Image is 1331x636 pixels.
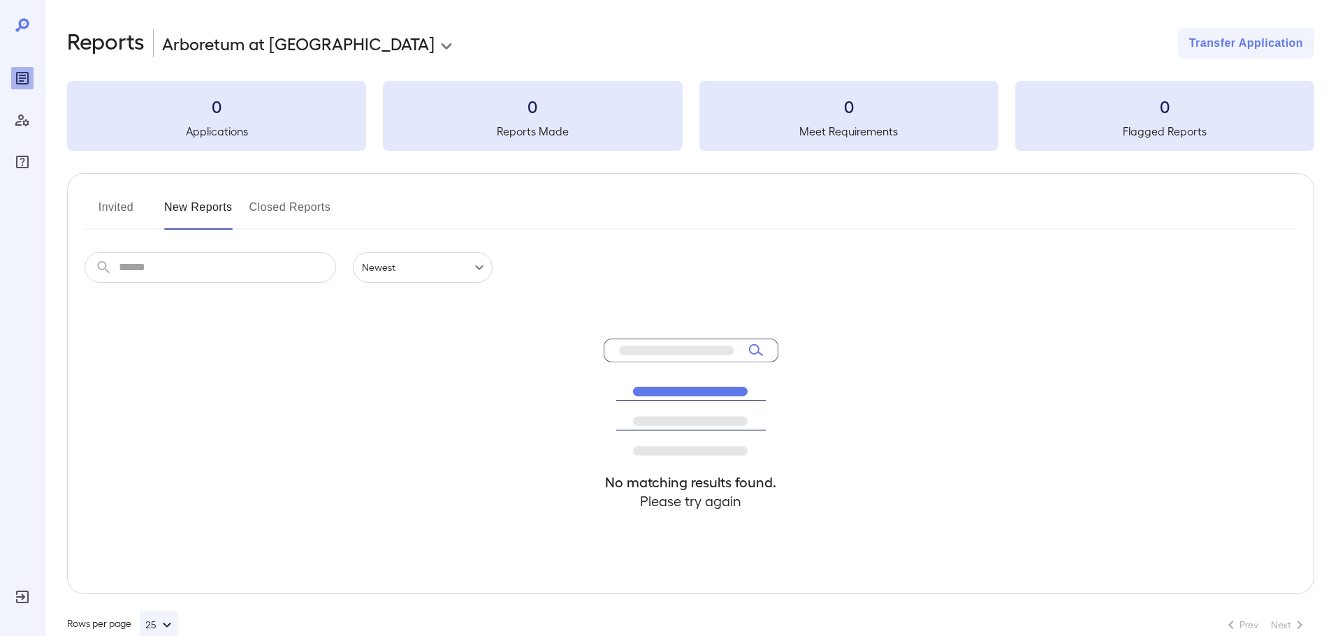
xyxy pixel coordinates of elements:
[1216,614,1314,636] nav: pagination navigation
[249,196,331,230] button: Closed Reports
[11,586,34,608] div: Log Out
[699,123,998,140] h5: Meet Requirements
[383,123,682,140] h5: Reports Made
[604,491,778,510] h4: Please try again
[11,67,34,89] div: Reports
[11,109,34,131] div: Manage Users
[67,123,366,140] h5: Applications
[353,252,493,283] div: Newest
[1015,95,1314,117] h3: 0
[67,28,145,59] h2: Reports
[85,196,147,230] button: Invited
[67,81,1314,151] summary: 0Applications0Reports Made0Meet Requirements0Flagged Reports
[1178,28,1314,59] button: Transfer Application
[699,95,998,117] h3: 0
[67,95,366,117] h3: 0
[164,196,233,230] button: New Reports
[11,151,34,173] div: FAQ
[1015,123,1314,140] h5: Flagged Reports
[383,95,682,117] h3: 0
[162,32,435,54] p: Arboretum at [GEOGRAPHIC_DATA]
[604,473,778,491] h4: No matching results found.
